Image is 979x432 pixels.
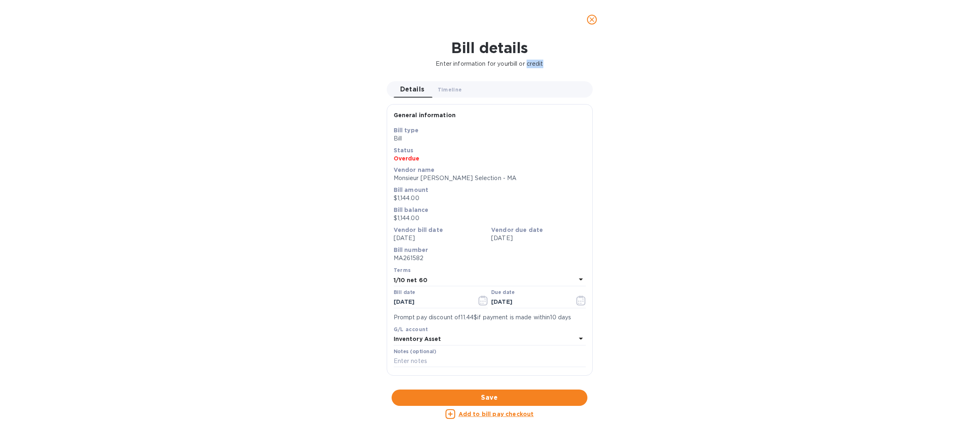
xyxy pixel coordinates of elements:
input: Enter notes [394,355,586,367]
b: Bill number [394,247,428,253]
p: Enter information for your bill or credit [7,60,972,68]
p: [DATE] [491,234,586,243]
b: Vendor bill date [394,227,443,233]
p: $1,144.00 [394,194,586,203]
label: Bill date [394,290,415,295]
p: Overdue [394,154,586,163]
p: Monsieur [PERSON_NAME] Selection - MA [394,174,586,183]
b: G/L account [394,326,428,332]
button: Save [392,390,587,406]
p: $1,144.00 [394,214,586,223]
b: Inventory Asset [394,336,441,342]
b: Status [394,147,414,154]
b: Bill balance [394,207,429,213]
b: Bill type [394,127,419,134]
b: Vendor name [394,167,435,173]
label: Notes (optional) [394,349,436,354]
span: Save [398,393,581,403]
input: Select date [394,296,471,308]
b: Vendor due date [491,227,543,233]
input: Due date [491,296,568,308]
p: MA261582 [394,254,586,263]
u: Add to bill pay checkout [458,411,534,417]
b: General information [394,112,456,118]
label: Due date [491,290,514,295]
p: Prompt pay discount of 11.44$ if payment is made within 10 days [394,313,586,322]
span: Details [400,84,425,95]
b: Bill amount [394,187,429,193]
p: Bill [394,134,586,143]
span: Timeline [438,85,462,94]
b: 1/10 net 60 [394,277,427,283]
b: Terms [394,267,411,273]
h1: Bill details [7,39,972,56]
p: [DATE] [394,234,488,243]
button: close [582,10,602,29]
